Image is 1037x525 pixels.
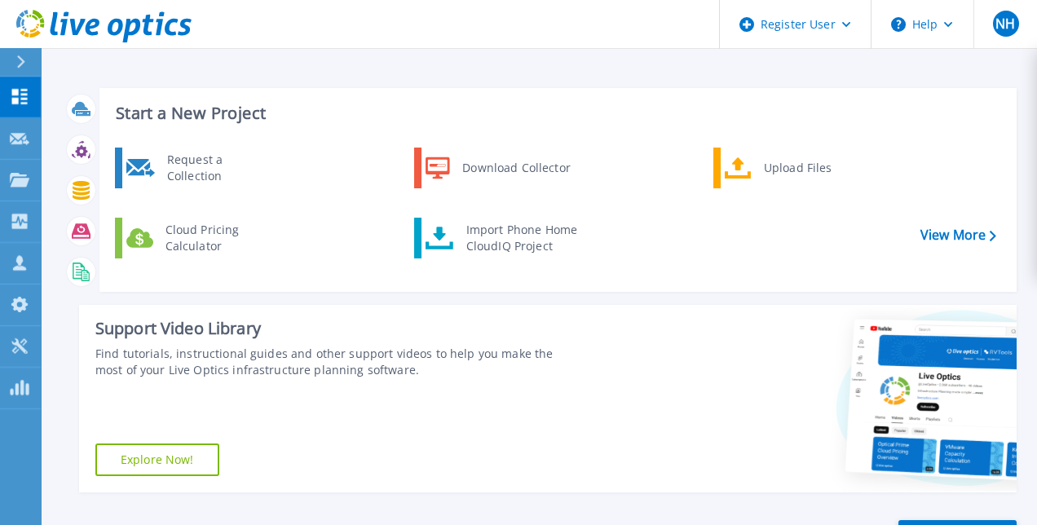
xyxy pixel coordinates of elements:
a: View More [920,227,996,243]
div: Support Video Library [95,318,583,339]
div: Find tutorials, instructional guides and other support videos to help you make the most of your L... [95,346,583,378]
div: Upload Files [756,152,876,184]
a: Request a Collection [115,148,282,188]
h3: Start a New Project [116,104,995,122]
a: Download Collector [414,148,581,188]
span: NH [995,17,1015,30]
a: Upload Files [713,148,880,188]
div: Cloud Pricing Calculator [157,222,278,254]
div: Request a Collection [159,152,278,184]
a: Cloud Pricing Calculator [115,218,282,258]
a: Explore Now! [95,443,219,476]
div: Import Phone Home CloudIQ Project [458,222,585,254]
div: Download Collector [454,152,577,184]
